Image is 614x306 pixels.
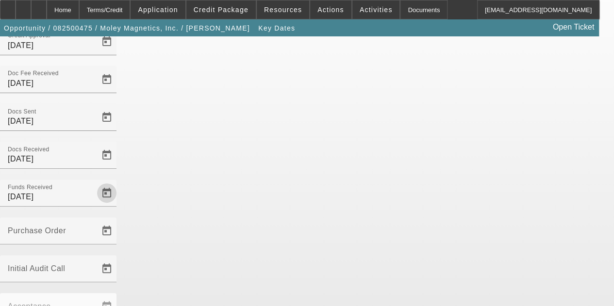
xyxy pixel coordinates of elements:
[352,0,400,19] button: Activities
[264,6,302,14] span: Resources
[131,0,185,19] button: Application
[8,264,65,273] mat-label: Initial Audit Call
[8,226,66,235] mat-label: Purchase Order
[8,184,52,190] mat-label: Funds Received
[97,70,116,89] button: Open calendar
[186,0,256,19] button: Credit Package
[138,6,178,14] span: Application
[256,19,298,37] button: Key Dates
[97,108,116,127] button: Open calendar
[8,146,50,152] mat-label: Docs Received
[194,6,249,14] span: Credit Package
[97,32,116,51] button: Open calendar
[549,19,598,35] a: Open Ticket
[310,0,351,19] button: Actions
[257,0,309,19] button: Resources
[97,221,116,241] button: Open calendar
[258,24,295,32] span: Key Dates
[8,70,59,77] mat-label: Doc Fee Received
[8,108,36,114] mat-label: Docs Sent
[97,145,116,165] button: Open calendar
[97,183,116,203] button: Open calendar
[360,6,393,14] span: Activities
[4,24,250,32] span: Opportunity / 082500475 / Moley Magnetics, Inc. / [PERSON_NAME]
[317,6,344,14] span: Actions
[97,259,116,278] button: Open calendar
